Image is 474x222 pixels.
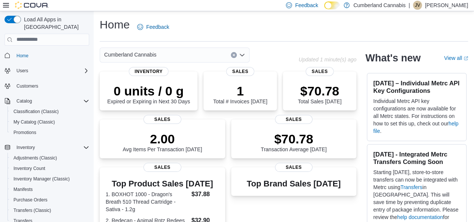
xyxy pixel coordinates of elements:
a: Transfers [400,184,422,190]
a: Transfers (Classic) [10,206,54,215]
button: Users [1,66,92,76]
span: Sales [275,115,313,124]
span: Customers [16,83,38,89]
p: Individual Metrc API key configurations are now available for all Metrc states. For instructions ... [373,97,460,135]
div: Total # Invoices [DATE] [213,83,267,104]
button: Manifests [7,184,92,195]
h3: [DATE] – Individual Metrc API Key Configurations [373,79,460,94]
button: Classification (Classic) [7,106,92,117]
span: Inventory [129,67,169,76]
a: help file [373,121,458,134]
span: JV [415,1,420,10]
button: Clear input [231,52,237,58]
a: Home [13,51,31,60]
h1: Home [100,17,130,32]
button: Transfers (Classic) [7,205,92,216]
a: Classification (Classic) [10,107,62,116]
span: Promotions [10,128,89,137]
button: Purchase Orders [7,195,92,205]
span: Home [16,53,28,59]
button: Users [13,66,31,75]
span: Sales [275,163,313,172]
div: Avg Items Per Transaction [DATE] [123,131,202,152]
span: Sales [144,115,181,124]
span: Sales [226,67,254,76]
input: Dark Mode [324,1,340,9]
button: Catalog [1,96,92,106]
span: Purchase Orders [10,195,89,204]
a: Inventory Count [10,164,48,173]
a: View allExternal link [444,55,468,61]
span: Purchase Orders [13,197,48,203]
button: Inventory Count [7,163,92,174]
button: Home [1,50,92,61]
span: Manifests [13,186,33,192]
button: Inventory [1,142,92,153]
button: Adjustments (Classic) [7,153,92,163]
p: [PERSON_NAME] [425,1,468,10]
span: Home [13,51,89,60]
button: Catalog [13,97,35,106]
span: Adjustments (Classic) [13,155,57,161]
a: My Catalog (Classic) [10,118,58,127]
button: Promotions [7,127,92,138]
span: Classification (Classic) [10,107,89,116]
span: Inventory Manager (Classic) [10,174,89,183]
span: Customers [13,81,89,91]
a: Manifests [10,185,36,194]
dd: $37.88 [191,190,219,199]
div: Expired or Expiring in Next 30 Days [107,83,190,104]
button: Customers [1,80,92,91]
p: 0 units / 0 g [107,83,190,98]
p: $70.78 [298,83,341,98]
a: Promotions [10,128,39,137]
div: Transaction Average [DATE] [261,131,327,152]
h3: Top Brand Sales [DATE] [247,179,341,188]
span: Load All Apps in [GEOGRAPHIC_DATA] [21,16,89,31]
a: Feedback [134,19,172,34]
span: Inventory Count [10,164,89,173]
p: Updated 1 minute(s) ago [299,57,356,63]
span: Manifests [10,185,89,194]
h3: [DATE] - Integrated Metrc Transfers Coming Soon [373,150,460,165]
a: Adjustments (Classic) [10,153,60,162]
span: Catalog [13,97,89,106]
a: Inventory Manager (Classic) [10,174,73,183]
span: Feedback [295,1,318,9]
span: Sales [144,163,181,172]
a: help documentation [397,214,443,220]
div: Total Sales [DATE] [298,83,341,104]
a: Customers [13,82,41,91]
span: Inventory [16,145,35,150]
span: Adjustments (Classic) [10,153,89,162]
svg: External link [464,56,468,61]
span: Users [16,68,28,74]
img: Cova [15,1,49,9]
p: $70.78 [261,131,327,146]
p: | [408,1,410,10]
h2: What's new [365,52,420,64]
span: Users [13,66,89,75]
span: Transfers (Classic) [10,206,89,215]
span: Dark Mode [324,9,324,10]
h3: Top Product Sales [DATE] [106,179,219,188]
span: Feedback [146,23,169,31]
span: My Catalog (Classic) [13,119,55,125]
a: Purchase Orders [10,195,51,204]
div: Justin Valvasori [413,1,422,10]
span: Cumberland Cannabis [104,50,156,59]
button: Open list of options [239,52,245,58]
p: 2.00 [123,131,202,146]
span: Transfers (Classic) [13,207,51,213]
span: Promotions [13,130,36,136]
button: Inventory Manager (Classic) [7,174,92,184]
span: My Catalog (Classic) [10,118,89,127]
button: Inventory [13,143,38,152]
span: Sales [306,67,334,76]
button: My Catalog (Classic) [7,117,92,127]
p: 1 [213,83,267,98]
span: Inventory [13,143,89,152]
span: Inventory Manager (Classic) [13,176,70,182]
dt: 1. BOXHOT 1000 - Dragon's Breath 510 Thread Cartridge - Sativa - 1.2g [106,191,188,213]
span: Catalog [16,98,32,104]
